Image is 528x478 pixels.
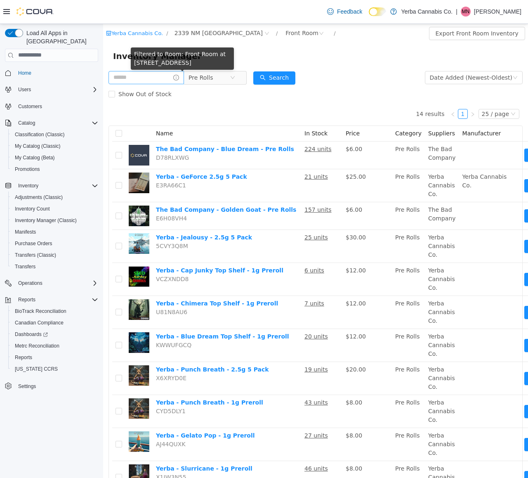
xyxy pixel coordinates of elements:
[421,249,459,262] button: icon: swapMove
[243,243,263,250] span: $12.00
[15,308,66,315] span: BioTrack Reconciliation
[327,47,409,60] div: Date Added (Newest-Oldest)
[12,192,98,202] span: Adjustments (Classic)
[15,319,64,326] span: Canadian Compliance
[408,88,412,93] i: icon: down
[53,210,149,217] a: Yerba - Jealousy - 2.5g 5 Pack
[15,118,38,128] button: Catalog
[289,118,322,145] td: Pre Rolls
[15,343,59,349] span: Metrc Reconciliation
[15,206,50,212] span: Inventory Count
[347,88,352,93] i: icon: left
[2,117,101,129] button: Catalog
[12,364,98,374] span: Washington CCRS
[173,6,174,12] span: /
[53,191,84,198] span: E6H08VH4
[53,243,180,250] a: Yerba - Cap Junky Top Shelf - 1g Preroll
[15,166,40,173] span: Promotions
[289,272,322,305] td: Pre Rolls
[201,106,224,113] span: In Stock
[421,315,459,328] button: icon: swapMove
[201,342,225,349] u: 19 units
[201,408,225,415] u: 27 units
[243,122,259,128] span: $6.00
[26,182,46,202] img: The Bad Company - Golden Goat - Pre Rolls hero shot
[53,122,191,128] a: The Bad Company - Blue Dream - Pre Rolls
[12,250,59,260] a: Transfers (Classic)
[12,164,98,174] span: Promotions
[15,354,32,361] span: Reports
[12,262,39,272] a: Transfers
[15,68,35,78] a: Home
[243,106,257,113] span: Price
[150,47,192,61] button: icon: searchSearch
[201,375,225,382] u: 43 units
[8,215,101,226] button: Inventory Manager (Classic)
[15,366,58,372] span: [US_STATE] CCRS
[53,309,186,316] a: Yerba - Blue Dream Top Shelf - 1g Preroll
[325,375,352,399] span: Yerba Cannabis Co.
[53,182,193,189] a: The Bad Company - Golden Goat - Pre Rolls
[15,181,98,191] span: Inventory
[8,340,101,352] button: Metrc Reconciliation
[325,276,352,300] span: Yerba Cannabis Co.
[15,143,61,149] span: My Catalog (Classic)
[26,341,46,362] img: Yerba - Punch Breath - 2.5g 5 Pack hero shot
[243,342,263,349] span: $20.00
[26,149,46,169] img: Yerba - GeForce 2.5g 5 Pack hero shot
[70,51,76,57] i: icon: info-circle
[289,206,322,239] td: Pre Rolls
[26,308,46,329] img: Yerba - Blue Dream Top Shelf - 1g Preroll hero shot
[5,64,98,414] nav: Complex example
[313,85,341,95] li: 14 results
[12,341,98,351] span: Metrc Reconciliation
[8,163,101,175] button: Promotions
[2,84,101,95] button: Users
[12,250,98,260] span: Transfers (Classic)
[325,408,352,432] span: Yerba Cannabis Co.
[201,182,229,189] u: 157 units
[53,342,166,349] a: Yerba - Punch Breath - 2.5g 5 Pack
[410,51,415,57] i: icon: down
[18,86,31,93] span: Users
[8,329,101,340] a: Dashboards
[85,47,110,60] span: Pre Rolls
[15,229,36,235] span: Manifests
[243,309,263,316] span: $12.00
[326,3,422,16] button: Export Front Room Inventory
[12,341,63,351] a: Metrc Reconciliation
[8,192,101,203] button: Adjustments (Classic)
[462,7,470,17] span: MN
[337,7,362,16] span: Feedback
[201,243,221,250] u: 6 units
[15,131,65,138] span: Classification (Classic)
[12,262,98,272] span: Transfers
[8,363,101,375] button: [US_STATE] CCRS
[53,375,160,382] a: Yerba - Punch Breath - 1g Preroll
[355,85,365,95] li: 1
[71,5,160,14] span: 2339 NM 522 Questa, NM 87556
[53,276,175,283] a: Yerba - Chimera Top Shelf - 1g Preroll
[2,100,101,112] button: Customers
[63,6,65,12] span: /
[324,3,365,20] a: Feedback
[421,414,459,427] button: icon: swapMove
[12,306,98,316] span: BioTrack Reconciliation
[53,149,144,156] a: Yerba - GeForce 2.5g 5 Pack
[53,219,85,225] span: 5CVY3Q8M
[15,252,56,258] span: Transfers (Classic)
[15,85,34,95] button: Users
[421,447,459,460] button: icon: swapMove
[201,149,225,156] u: 21 units
[26,407,46,428] img: Yerba - Gelato Pop - 1g Preroll hero shot
[8,140,101,152] button: My Catalog (Classic)
[231,6,232,12] span: /
[201,210,225,217] u: 25 units
[8,305,101,317] button: BioTrack Reconciliation
[18,296,35,303] span: Reports
[243,276,263,283] span: $12.00
[53,285,84,291] span: U81N8AU6
[12,130,98,140] span: Classification (Classic)
[289,437,322,470] td: Pre Rolls
[421,282,459,295] button: icon: swapMove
